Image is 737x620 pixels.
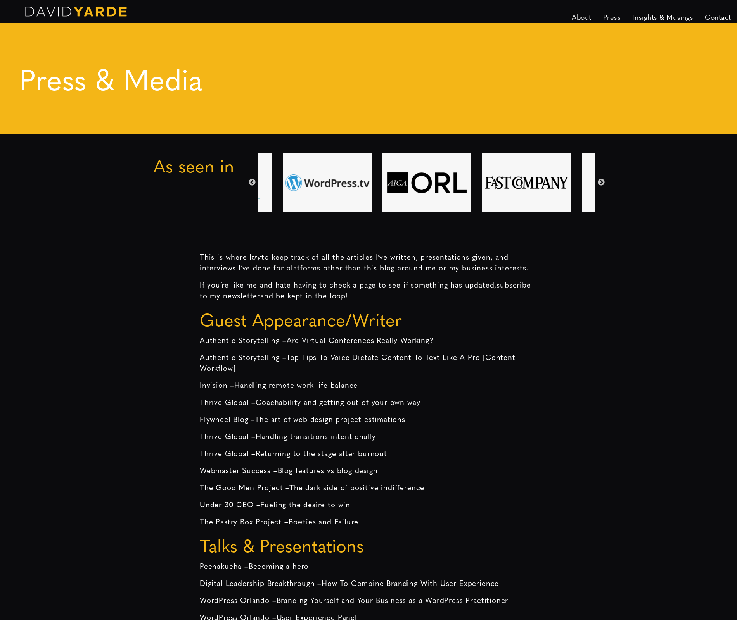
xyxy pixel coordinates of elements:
[252,251,261,262] em: try
[322,577,499,588] a: How To Combine Branding With User Experience
[200,279,537,301] p: If you’re like me and hate having to check a page to see if something has updated, and be kept in...
[283,153,372,212] img: David Yarde WordPress.TV press feature
[200,379,537,390] p: Invision –
[200,499,537,510] p: Under 30 CEO –
[200,334,537,345] p: Authentic Storytelling –
[278,465,378,475] a: Blog features vs blog design
[255,413,405,424] a: The art of web design project estimations
[234,379,358,390] a: Handling remote work life balance
[597,179,605,186] button: Next
[200,279,531,301] a: subscribe to my newsletter
[287,334,434,345] a: Are Virtual Conferences Really Working?
[626,8,699,26] a: Insights & Musings
[200,351,516,373] a: Top Tips To Voice Dictate Content To Text Like A Pro [Content Workflow]
[249,560,309,571] a: Becoming a hero
[200,465,537,475] p: Webmaster Success –
[200,516,537,527] p: The Pastry Box Project –
[142,153,246,177] h2: As seen in
[566,8,597,26] a: About
[382,153,471,212] img: David Yarde AIGA Orlando press feature
[200,413,537,424] p: Flywheel Blog –
[248,179,256,186] button: Previous
[200,307,537,331] h2: Guest Appearance/Writer
[200,577,537,588] p: Digital Leadership Breakthrough –
[200,351,537,373] p: Authentic Storytelling –
[200,448,537,458] p: Thrive Global –
[256,431,376,441] a: Handling transitions intentionally
[482,153,571,212] img: David Yarde Fast Company press feature
[289,482,424,493] a: The dark side of positive indifference
[582,153,671,212] img: David Yarde The Good Men Project press feature
[200,594,537,605] p: WordPress Orlando –
[699,8,737,26] a: Contact
[277,594,509,605] a: Branding Yourself and Your Business as a WordPress Practitioner
[200,533,537,557] h2: Talks & Presentations
[256,448,387,458] a: Returning to the stage after burnout
[597,8,627,26] a: Press
[260,499,350,510] a: Fueling the desire to win
[25,7,127,17] img: David Yarde Logo
[200,482,537,493] p: The Good Men Project –
[256,396,420,407] a: Coachability and getting out of your own way
[289,516,359,527] a: Bowties and Failure
[200,251,537,273] p: This is where I to keep track of all the articles I’ve written, presentations given, and intervie...
[200,431,537,441] p: Thrive Global –
[200,560,537,571] p: Pechakucha –
[200,396,537,407] p: Thrive Global –
[19,62,481,95] h1: Press & Media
